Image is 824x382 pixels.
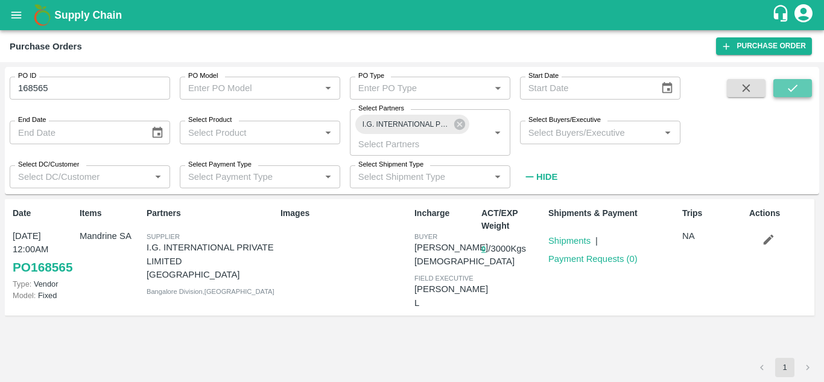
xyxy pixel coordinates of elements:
[13,229,75,256] p: [DATE] 12:00AM
[183,80,301,96] input: Enter PO Model
[793,2,814,28] div: account of current user
[18,71,36,81] label: PO ID
[80,229,142,243] p: Mandrine SA
[414,207,477,220] p: Incharge
[358,71,384,81] label: PO Type
[528,71,559,81] label: Start Date
[10,121,141,144] input: End Date
[183,169,301,185] input: Select Payment Type
[481,207,544,232] p: ACT/EXP Weight
[18,115,46,125] label: End Date
[188,160,252,170] label: Select Payment Type
[183,124,317,140] input: Select Product
[490,125,505,141] button: Open
[2,1,30,29] button: open drawer
[10,77,170,100] input: Enter PO ID
[54,7,772,24] a: Supply Chain
[414,282,488,310] p: [PERSON_NAME] L
[750,358,819,377] nav: pagination navigation
[320,169,336,185] button: Open
[147,207,276,220] p: Partners
[414,275,474,282] span: field executive
[353,136,471,151] input: Select Partners
[481,243,486,256] button: 0
[772,4,793,26] div: customer-support
[358,104,404,113] label: Select Partners
[188,71,218,81] label: PO Model
[147,241,276,281] p: I.G. INTERNATIONAL PRIVATE LIMITED [GEOGRAPHIC_DATA]
[147,233,180,240] span: Supplier
[13,290,75,301] p: Fixed
[13,207,75,220] p: Date
[775,358,794,377] button: page 1
[10,39,82,54] div: Purchase Orders
[30,3,54,27] img: logo
[150,169,166,185] button: Open
[682,207,744,220] p: Trips
[656,77,679,100] button: Choose date
[682,229,744,243] p: NA
[188,115,232,125] label: Select Product
[54,9,122,21] b: Supply Chain
[13,256,72,278] a: PO168565
[536,172,557,182] strong: Hide
[320,80,336,96] button: Open
[524,124,657,140] input: Select Buyers/Executive
[548,236,591,246] a: Shipments
[414,241,515,268] p: [PERSON_NAME][DEMOGRAPHIC_DATA]
[481,242,544,256] p: / 3000 Kgs
[660,125,676,141] button: Open
[355,118,457,131] span: I.G. INTERNATIONAL PRIVATE LIMITED [GEOGRAPHIC_DATA]-[GEOGRAPHIC_DATA], [GEOGRAPHIC_DATA] Urban-7...
[716,37,812,55] a: Purchase Order
[320,125,336,141] button: Open
[353,80,471,96] input: Enter PO Type
[353,169,471,185] input: Select Shipment Type
[528,115,601,125] label: Select Buyers/Executive
[146,121,169,144] button: Choose date
[280,207,410,220] p: Images
[13,279,31,288] span: Type:
[749,207,811,220] p: Actions
[591,229,598,247] div: |
[490,80,505,96] button: Open
[548,207,677,220] p: Shipments & Payment
[355,115,469,134] div: I.G. INTERNATIONAL PRIVATE LIMITED [GEOGRAPHIC_DATA]-[GEOGRAPHIC_DATA], [GEOGRAPHIC_DATA] Urban-7...
[358,160,423,170] label: Select Shipment Type
[414,233,437,240] span: buyer
[13,169,147,185] input: Select DC/Customer
[490,169,505,185] button: Open
[147,288,274,295] span: Bangalore Division , [GEOGRAPHIC_DATA]
[18,160,79,170] label: Select DC/Customer
[80,207,142,220] p: Items
[13,291,36,300] span: Model:
[520,77,651,100] input: Start Date
[548,254,638,264] a: Payment Requests (0)
[520,167,561,187] button: Hide
[13,278,75,290] p: Vendor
